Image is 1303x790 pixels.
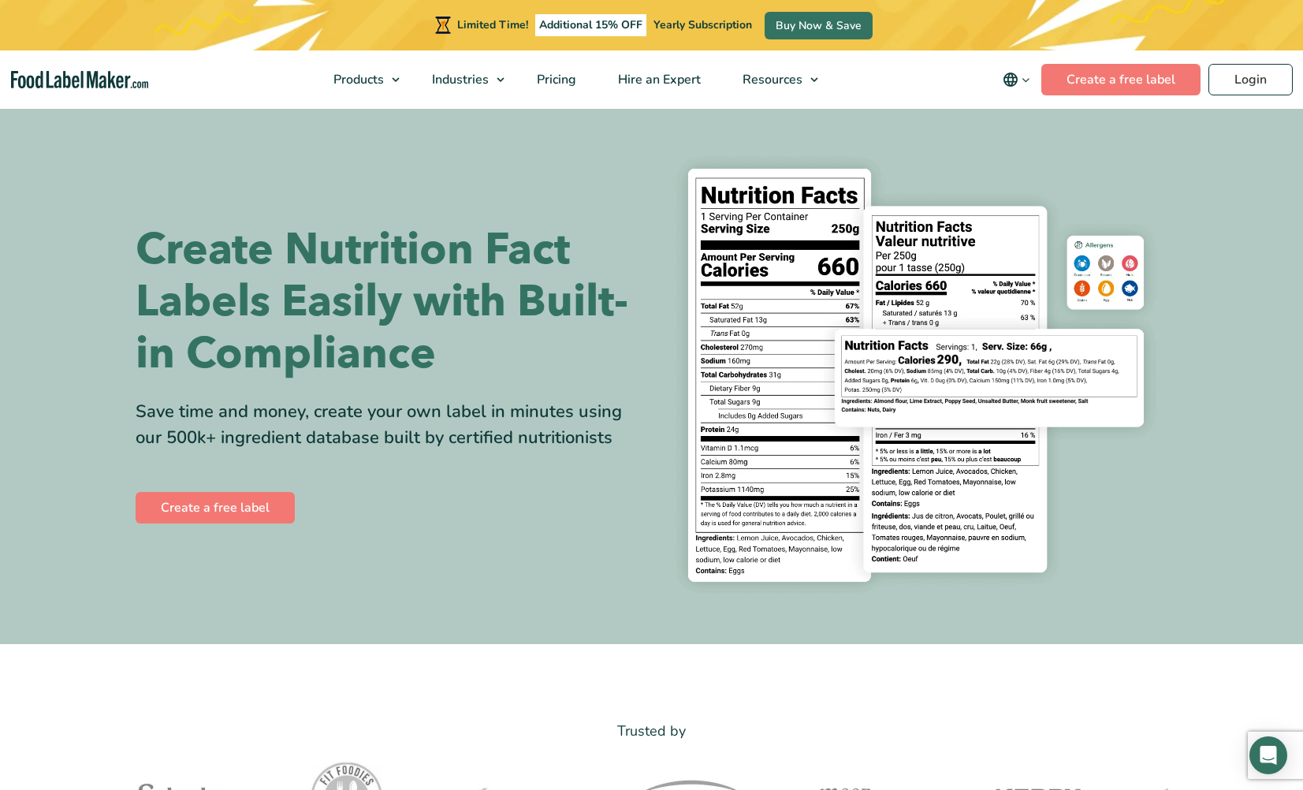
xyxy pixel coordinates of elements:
a: Resources [722,50,826,109]
span: Hire an Expert [613,71,702,88]
div: Save time and money, create your own label in minutes using our 500k+ ingredient database built b... [136,399,640,451]
span: Industries [427,71,490,88]
a: Create a free label [136,492,295,524]
div: Open Intercom Messenger [1249,736,1287,774]
a: Create a free label [1041,64,1201,95]
a: Login [1208,64,1293,95]
a: Buy Now & Save [765,12,873,39]
span: Additional 15% OFF [535,14,646,36]
span: Products [329,71,385,88]
a: Products [313,50,408,109]
span: Limited Time! [457,17,528,32]
span: Resources [738,71,804,88]
span: Pricing [532,71,578,88]
a: Industries [411,50,512,109]
p: Trusted by [136,720,1168,743]
span: Yearly Subscription [653,17,752,32]
a: Hire an Expert [598,50,718,109]
h1: Create Nutrition Fact Labels Easily with Built-in Compliance [136,224,640,380]
a: Pricing [516,50,594,109]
